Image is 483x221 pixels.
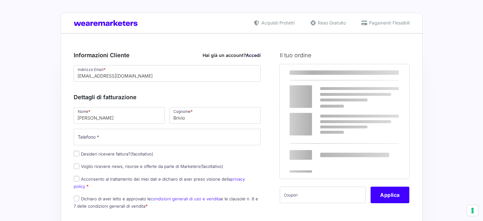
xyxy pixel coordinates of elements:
[371,187,409,203] button: Applica
[131,151,153,156] span: (facoltativo)
[74,151,79,156] input: Desideri ricevere fattura?(facoltativo)
[467,205,478,216] button: Le tue preferenze relative al consenso per le tecnologie di tracciamento
[280,51,409,59] h3: Il tuo ordine
[280,107,354,127] th: Subtotale
[74,196,79,201] input: Dichiaro di aver letto e approvato lecondizioni generali di uso e venditae le clausole n. 6 e 7 d...
[316,19,346,26] span: Reso Gratuito
[74,51,261,59] h3: Informazioni Cliente
[74,163,79,169] input: Voglio ricevere news, risorse e offerte da parte di Marketers(facoltativo)
[74,176,245,189] label: Acconsento al trattamento dei miei dati e dichiaro di aver preso visione della
[354,64,410,81] th: Subtotale
[280,81,354,107] td: Marketers World 2025 - MW25 Ticket Premium
[280,187,366,203] input: Coupon
[280,127,354,178] th: Totale
[74,65,261,82] input: Indirizzo Email *
[260,19,295,26] span: Acquisti Protetti
[203,52,261,59] div: Hai già un account?
[200,164,223,169] span: (facoltativo)
[74,176,79,182] input: Acconsento al trattamento dei miei dati e dichiaro di aver preso visione dellaprivacy policy
[74,107,165,124] input: Nome *
[169,107,261,124] input: Cognome *
[280,64,354,81] th: Prodotto
[74,164,223,169] label: Voglio ricevere news, risorse e offerte da parte di Marketers
[367,19,410,26] span: Pagamenti Flessibili
[246,52,261,58] a: Accedi
[74,151,153,156] label: Desideri ricevere fattura?
[151,196,221,201] a: condizioni generali di uso e vendita
[74,129,261,145] input: Telefono *
[74,196,258,209] label: Dichiaro di aver letto e approvato le e le clausole n. 6 e 7 delle condizioni generali di vendita
[74,93,261,101] h3: Dettagli di fatturazione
